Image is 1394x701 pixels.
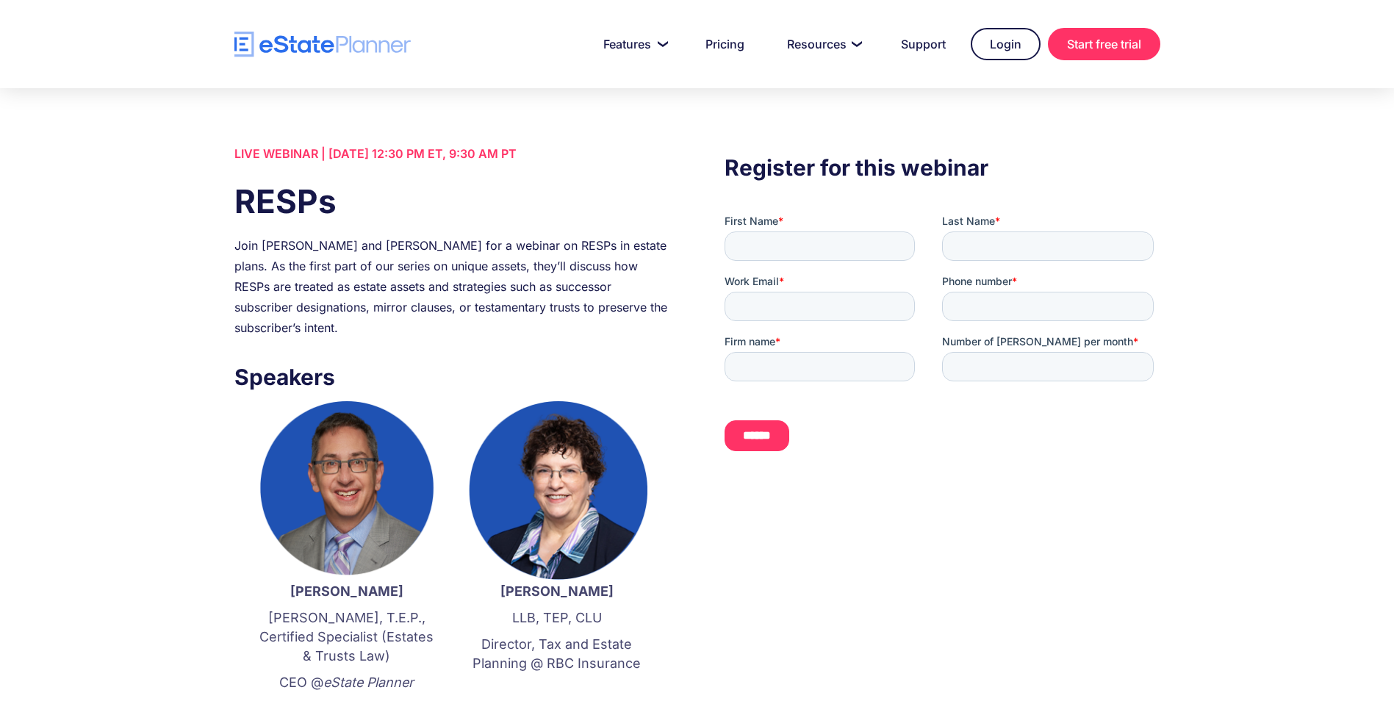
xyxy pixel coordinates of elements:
[234,360,669,394] h3: Speakers
[883,29,963,59] a: Support
[467,680,647,700] p: ‍
[234,143,669,164] div: LIVE WEBINAR | [DATE] 12:30 PM ET, 9:30 AM PT
[323,675,414,690] em: eState Planner
[234,235,669,338] div: Join [PERSON_NAME] and [PERSON_NAME] for a webinar on RESPs in estate plans. As the first part of...
[467,635,647,673] p: Director, Tax and Estate Planning @ RBC Insurance
[234,179,669,224] h1: RESPs
[234,32,411,57] a: home
[769,29,876,59] a: Resources
[688,29,762,59] a: Pricing
[500,583,614,599] strong: [PERSON_NAME]
[586,29,680,59] a: Features
[1048,28,1160,60] a: Start free trial
[725,151,1160,184] h3: Register for this webinar
[725,214,1160,477] iframe: Form 0
[467,608,647,628] p: LLB, TEP, CLU
[256,608,437,666] p: [PERSON_NAME], T.E.P., Certified Specialist (Estates & Trusts Law)
[256,673,437,692] p: CEO @
[290,583,403,599] strong: [PERSON_NAME]
[971,28,1041,60] a: Login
